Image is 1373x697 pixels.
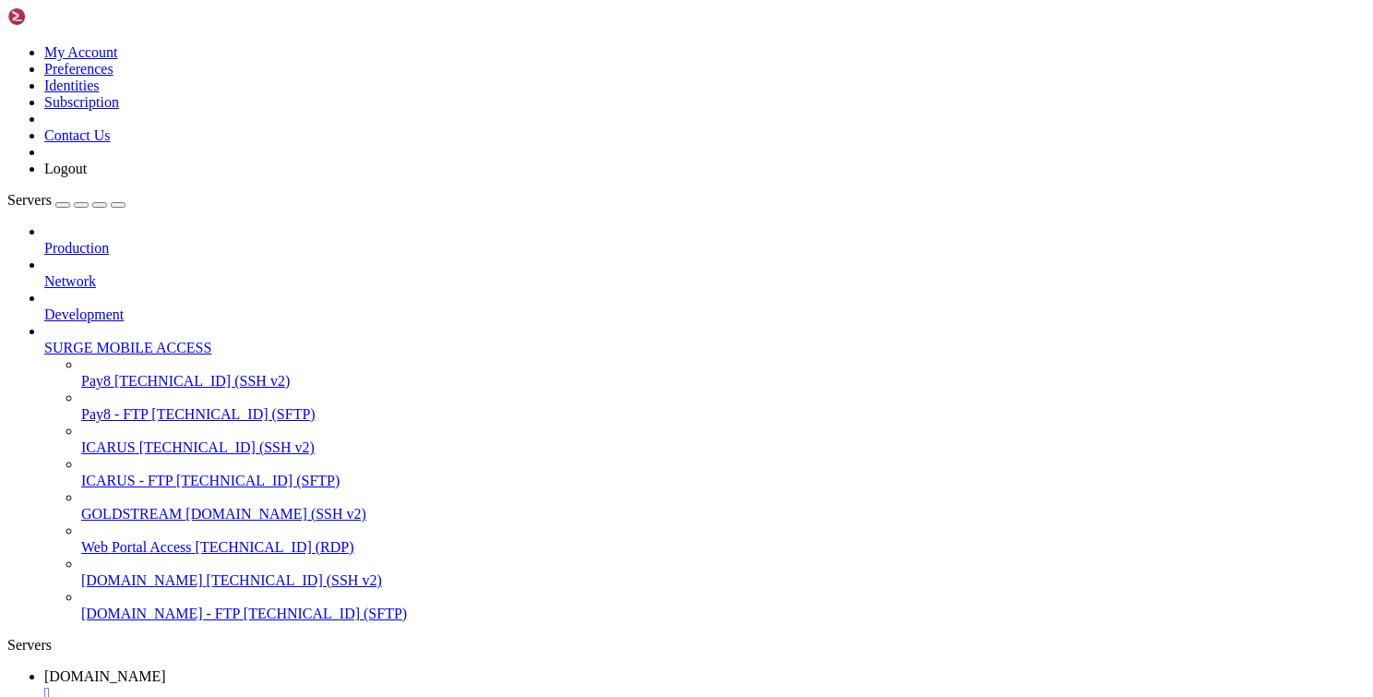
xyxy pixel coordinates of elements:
span: SURGE MOBILE ACCESS [44,340,211,355]
span: [TECHNICAL_ID] (SSH v2) [139,439,315,455]
a: Pay8 [TECHNICAL_ID] (SSH v2) [81,373,1366,390]
li: ICARUS [TECHNICAL_ID] (SSH v2) [81,423,1366,456]
span: Network [44,273,96,289]
span: Web Portal Access [81,539,192,555]
a: Network [44,273,1366,290]
a: ICARUS [TECHNICAL_ID] (SSH v2) [81,439,1366,456]
a: Contact Us [44,127,111,143]
a: Servers [7,192,125,208]
span: [DOMAIN_NAME] [44,668,166,684]
span: ICARUS - FTP [81,473,173,488]
li: [DOMAIN_NAME] - FTP [TECHNICAL_ID] (SFTP) [81,589,1366,622]
a: Pay8 - FTP [TECHNICAL_ID] (SFTP) [81,406,1366,423]
span: [TECHNICAL_ID] (SFTP) [176,473,340,488]
span: [DOMAIN_NAME] - FTP [81,606,240,621]
span: [TECHNICAL_ID] (SSH v2) [114,373,290,389]
span: ICARUS [81,439,136,455]
li: Pay8 - FTP [TECHNICAL_ID] (SFTP) [81,390,1366,423]
span: Servers [7,192,52,208]
a: Web Portal Access [TECHNICAL_ID] (RDP) [81,539,1366,556]
span: Pay8 [81,373,111,389]
a: [DOMAIN_NAME] - FTP [TECHNICAL_ID] (SFTP) [81,606,1366,622]
a: ICARUS - FTP [TECHNICAL_ID] (SFTP) [81,473,1366,489]
li: Network [44,257,1366,290]
span: Pay8 - FTP [81,406,148,422]
a: My Account [44,44,118,60]
div: Servers [7,637,1366,654]
span: [TECHNICAL_ID] (SFTP) [151,406,315,422]
span: GOLDSTREAM [81,506,182,522]
span: [TECHNICAL_ID] (SFTP) [244,606,407,621]
li: Production [44,223,1366,257]
a: Production [44,240,1366,257]
a: Preferences [44,61,113,77]
span: Production [44,240,109,256]
span: Development [44,306,124,322]
a: Subscription [44,94,119,110]
li: [DOMAIN_NAME] [TECHNICAL_ID] (SSH v2) [81,556,1366,589]
li: ICARUS - FTP [TECHNICAL_ID] (SFTP) [81,456,1366,489]
li: GOLDSTREAM [DOMAIN_NAME] (SSH v2) [81,489,1366,523]
li: SURGE MOBILE ACCESS [44,323,1366,622]
li: Pay8 [TECHNICAL_ID] (SSH v2) [81,356,1366,390]
a: [DOMAIN_NAME] [TECHNICAL_ID] (SSH v2) [81,572,1366,589]
span: [TECHNICAL_ID] (SSH v2) [207,572,382,588]
span: [TECHNICAL_ID] (RDP) [196,539,354,555]
img: Shellngn [7,7,113,26]
span: [DOMAIN_NAME] (SSH v2) [185,506,366,522]
a: SURGE MOBILE ACCESS [44,340,1366,356]
li: Development [44,290,1366,323]
a: GOLDSTREAM [DOMAIN_NAME] (SSH v2) [81,506,1366,523]
a: Development [44,306,1366,323]
span: [DOMAIN_NAME] [81,572,203,588]
li: Web Portal Access [TECHNICAL_ID] (RDP) [81,523,1366,556]
a: Identities [44,78,100,93]
a: Logout [44,161,87,176]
